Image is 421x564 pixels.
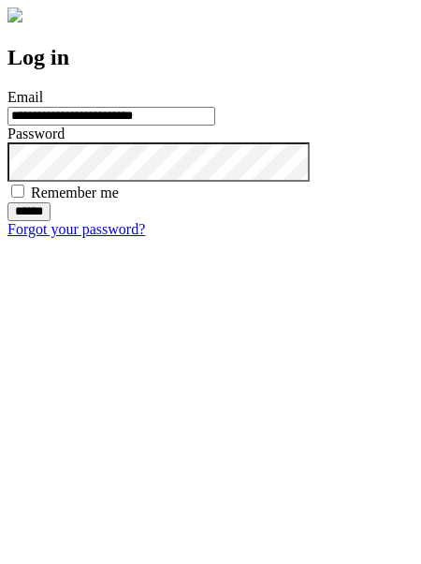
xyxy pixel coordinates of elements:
[7,126,65,141] label: Password
[7,89,43,105] label: Email
[31,185,119,200] label: Remember me
[7,45,414,70] h2: Log in
[7,221,145,237] a: Forgot your password?
[7,7,22,22] img: logo-4e3dc11c47720685a147b03b5a06dd966a58ff35d612b21f08c02c0306f2b779.png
